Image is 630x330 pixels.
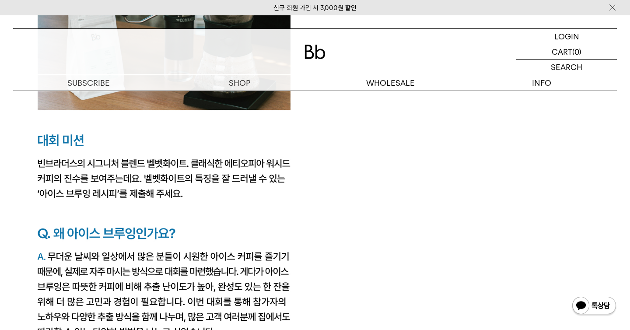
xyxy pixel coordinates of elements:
p: WHOLESALE [315,75,466,91]
p: LOGIN [554,29,579,44]
p: (0) [572,44,581,59]
img: 카카오톡 채널 1:1 채팅 버튼 [571,296,617,317]
p: CART [552,44,572,59]
a: SUBSCRIBE [13,75,164,91]
p: INFO [466,75,617,91]
p: SEARCH [551,60,582,75]
a: CART (0) [516,44,617,60]
a: SHOP [164,75,315,91]
img: 로고 [304,45,325,59]
a: 신규 회원 가입 시 3,000원 할인 [273,4,357,12]
a: LOGIN [516,29,617,44]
